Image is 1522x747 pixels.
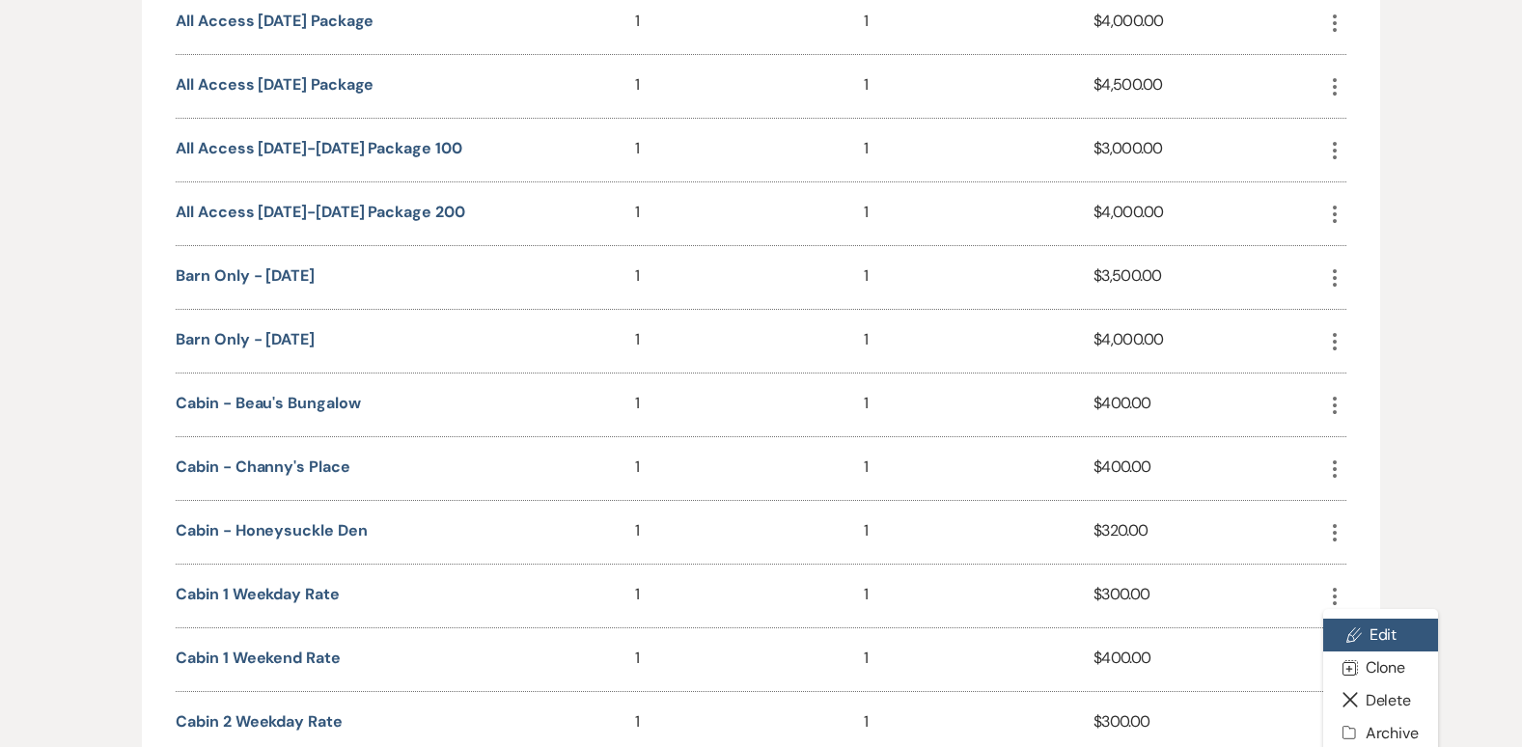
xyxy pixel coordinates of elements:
div: $4,000.00 [1093,182,1323,245]
div: 1 [635,246,865,309]
div: $400.00 [1093,373,1323,436]
div: 1 [864,501,1093,564]
button: Cabin - Honeysuckle Den [176,523,367,539]
div: 1 [635,501,865,564]
button: Delete [1323,683,1438,716]
div: 1 [864,182,1093,245]
div: 1 [635,565,865,627]
button: Cabin 1 Weekday Rate [176,587,339,602]
button: Edit [1323,619,1438,651]
div: $400.00 [1093,437,1323,500]
div: 1 [864,55,1093,118]
div: 1 [864,373,1093,436]
div: 1 [635,182,865,245]
button: Cabin 1 Weekend Rate [176,650,340,666]
div: $3,000.00 [1093,119,1323,181]
div: $300.00 [1093,565,1323,627]
div: $4,000.00 [1093,310,1323,373]
div: 1 [864,628,1093,691]
button: Clone [1323,651,1438,684]
button: Cabin - Channy's Place [176,459,349,475]
div: 1 [864,310,1093,373]
div: $320.00 [1093,501,1323,564]
button: Cabin - Beau's Bungalow [176,396,360,411]
button: All Access [DATE]-[DATE] Package 200 [176,205,464,220]
div: 1 [635,437,865,500]
div: $4,500.00 [1093,55,1323,118]
button: Cabin 2 Weekday Rate [176,714,342,730]
button: All Access [DATE]-[DATE] Package 100 [176,141,461,156]
div: 1 [864,437,1093,500]
button: All Access [DATE] Package [176,14,374,29]
div: 1 [635,628,865,691]
div: 1 [635,55,865,118]
div: 1 [635,310,865,373]
div: 1 [864,246,1093,309]
div: 1 [635,373,865,436]
div: 1 [635,119,865,181]
div: $3,500.00 [1093,246,1323,309]
button: All Access [DATE] Package [176,77,374,93]
button: Barn Only - [DATE] [176,268,315,284]
div: 1 [864,119,1093,181]
button: Barn Only - [DATE] [176,332,315,347]
div: 1 [864,565,1093,627]
div: $400.00 [1093,628,1323,691]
